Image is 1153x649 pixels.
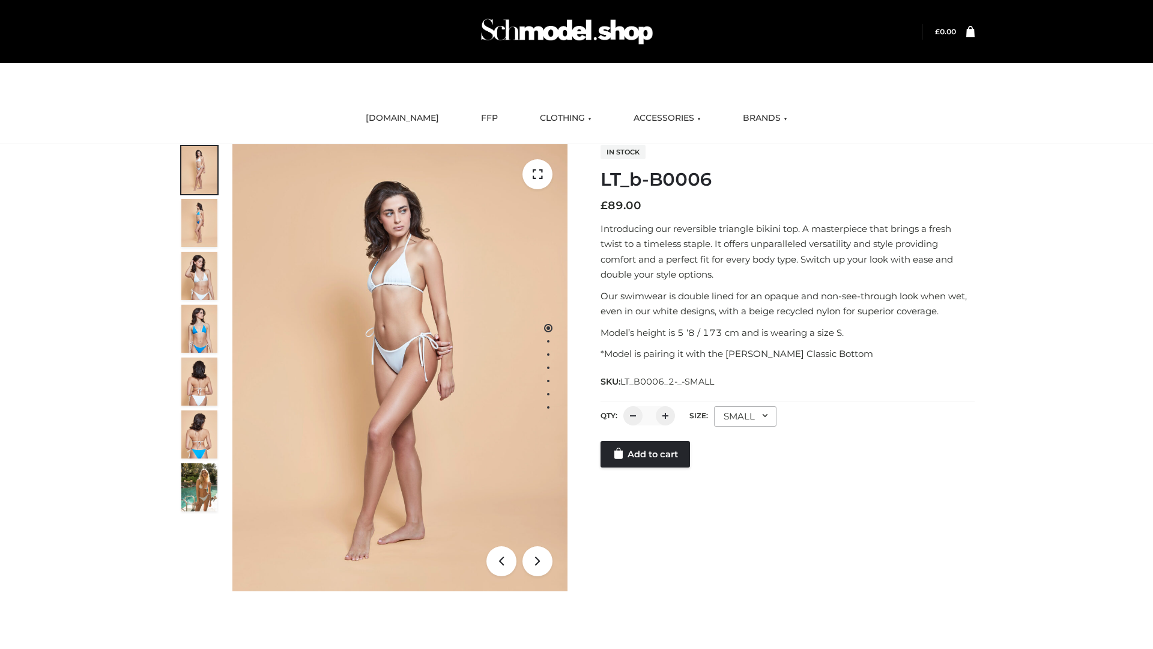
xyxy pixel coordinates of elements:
a: CLOTHING [531,105,601,132]
a: Add to cart [601,441,690,468]
p: Model’s height is 5 ‘8 / 173 cm and is wearing a size S. [601,325,975,341]
a: BRANDS [734,105,796,132]
img: Arieltop_CloudNine_AzureSky2.jpg [181,463,217,511]
img: ArielClassicBikiniTop_CloudNine_AzureSky_OW114ECO_1 [232,144,567,591]
h1: LT_b-B0006 [601,169,975,190]
img: ArielClassicBikiniTop_CloudNine_AzureSky_OW114ECO_4-scaled.jpg [181,305,217,353]
span: £ [601,199,608,212]
span: £ [935,27,940,36]
span: LT_B0006_2-_-SMALL [620,376,714,387]
label: QTY: [601,411,617,420]
a: £0.00 [935,27,956,36]
p: *Model is pairing it with the [PERSON_NAME] Classic Bottom [601,346,975,362]
img: Schmodel Admin 964 [477,8,657,55]
span: SKU: [601,374,715,389]
span: In stock [601,145,646,159]
label: Size: [689,411,708,420]
a: [DOMAIN_NAME] [357,105,448,132]
a: ACCESSORIES [625,105,710,132]
img: ArielClassicBikiniTop_CloudNine_AzureSky_OW114ECO_3-scaled.jpg [181,252,217,300]
bdi: 89.00 [601,199,641,212]
a: FFP [472,105,507,132]
bdi: 0.00 [935,27,956,36]
img: ArielClassicBikiniTop_CloudNine_AzureSky_OW114ECO_8-scaled.jpg [181,410,217,459]
img: ArielClassicBikiniTop_CloudNine_AzureSky_OW114ECO_2-scaled.jpg [181,199,217,247]
img: ArielClassicBikiniTop_CloudNine_AzureSky_OW114ECO_1-scaled.jpg [181,146,217,194]
p: Our swimwear is double lined for an opaque and non-see-through look when wet, even in our white d... [601,288,975,319]
div: SMALL [714,406,776,427]
img: ArielClassicBikiniTop_CloudNine_AzureSky_OW114ECO_7-scaled.jpg [181,358,217,406]
p: Introducing our reversible triangle bikini top. A masterpiece that brings a fresh twist to a time... [601,221,975,282]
